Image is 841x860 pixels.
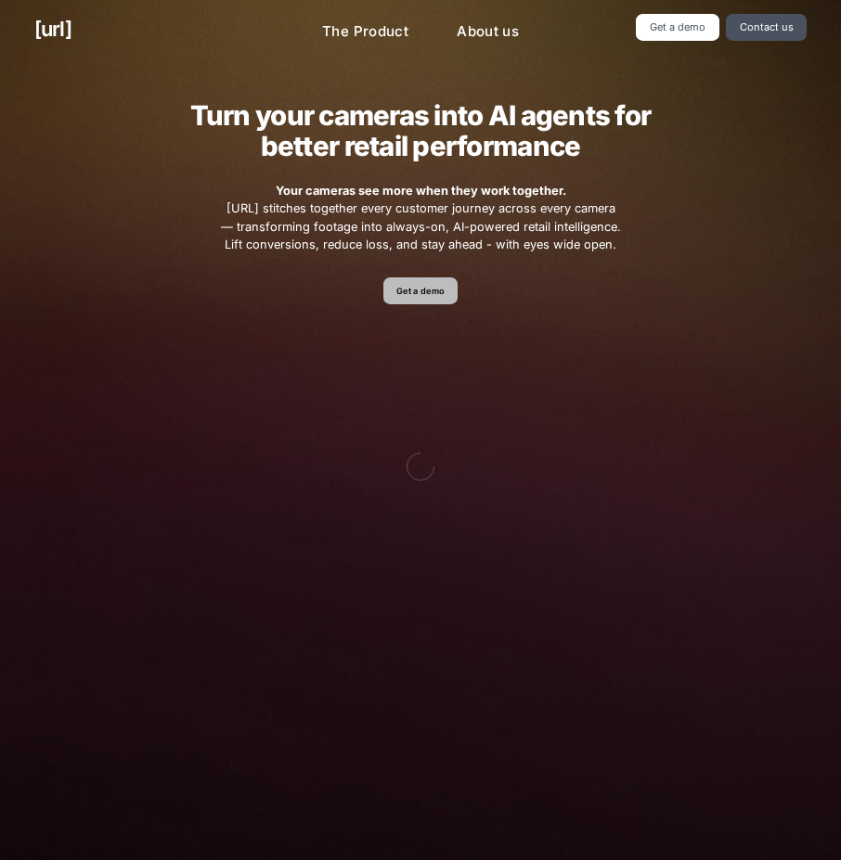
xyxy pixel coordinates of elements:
[307,14,423,50] a: The Product
[163,100,678,161] h2: Turn your cameras into AI agents for better retail performance
[383,277,459,304] a: Get a demo
[219,182,623,253] span: [URL] stitches together every customer journey across every camera — transforming footage into al...
[276,184,566,198] strong: Your cameras see more when they work together.
[442,14,534,50] a: About us
[34,14,71,45] a: [URL]
[636,14,718,41] a: Get a demo
[726,14,807,41] a: Contact us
